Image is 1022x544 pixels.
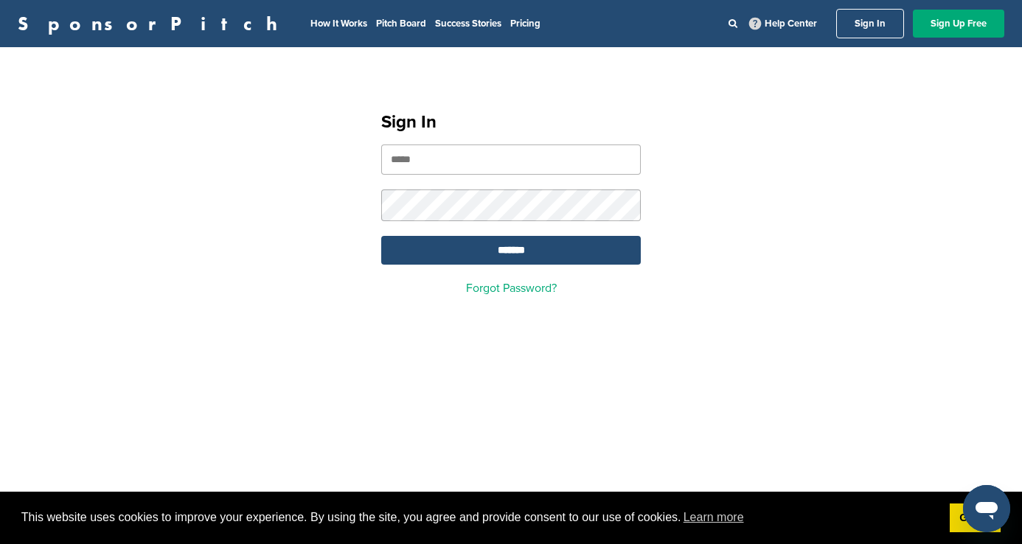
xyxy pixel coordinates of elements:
span: This website uses cookies to improve your experience. By using the site, you agree and provide co... [21,506,938,529]
a: Sign Up Free [913,10,1004,38]
a: Success Stories [435,18,501,29]
iframe: Button to launch messaging window [963,485,1010,532]
a: How It Works [310,18,367,29]
a: Sign In [836,9,904,38]
a: learn more about cookies [681,506,746,529]
h1: Sign In [381,109,641,136]
a: dismiss cookie message [950,503,1001,533]
a: Help Center [746,15,820,32]
a: Pitch Board [376,18,426,29]
a: Forgot Password? [466,281,557,296]
a: SponsorPitch [18,14,287,33]
a: Pricing [510,18,540,29]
